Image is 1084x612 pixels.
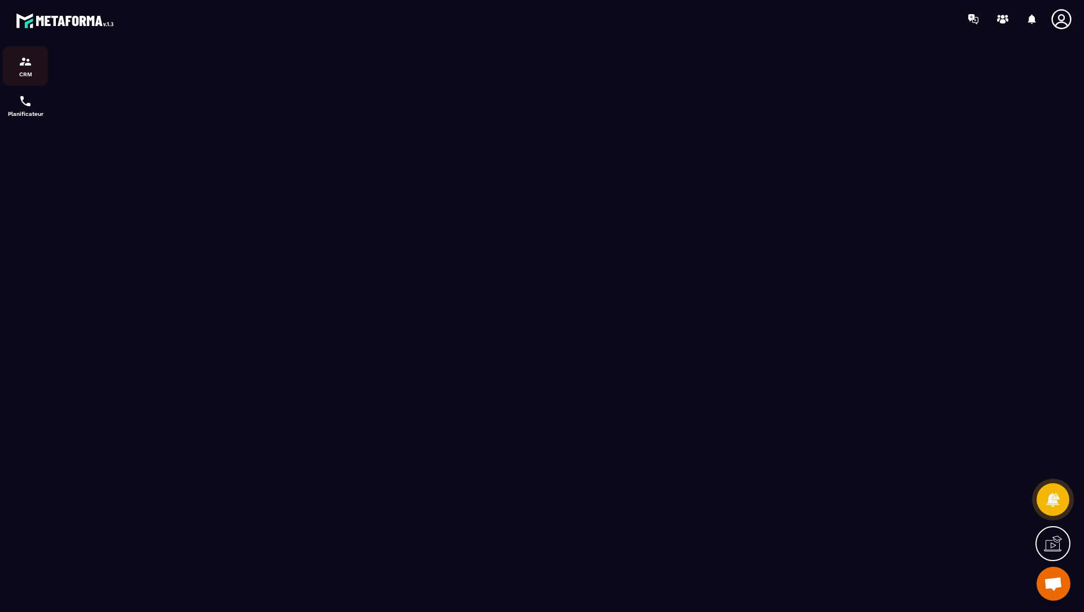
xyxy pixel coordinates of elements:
[3,46,48,86] a: formationformationCRM
[3,86,48,125] a: schedulerschedulerPlanificateur
[3,111,48,117] p: Planificateur
[1037,567,1070,601] div: Ouvrir le chat
[19,55,32,68] img: formation
[3,71,48,77] p: CRM
[16,10,117,31] img: logo
[19,94,32,108] img: scheduler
